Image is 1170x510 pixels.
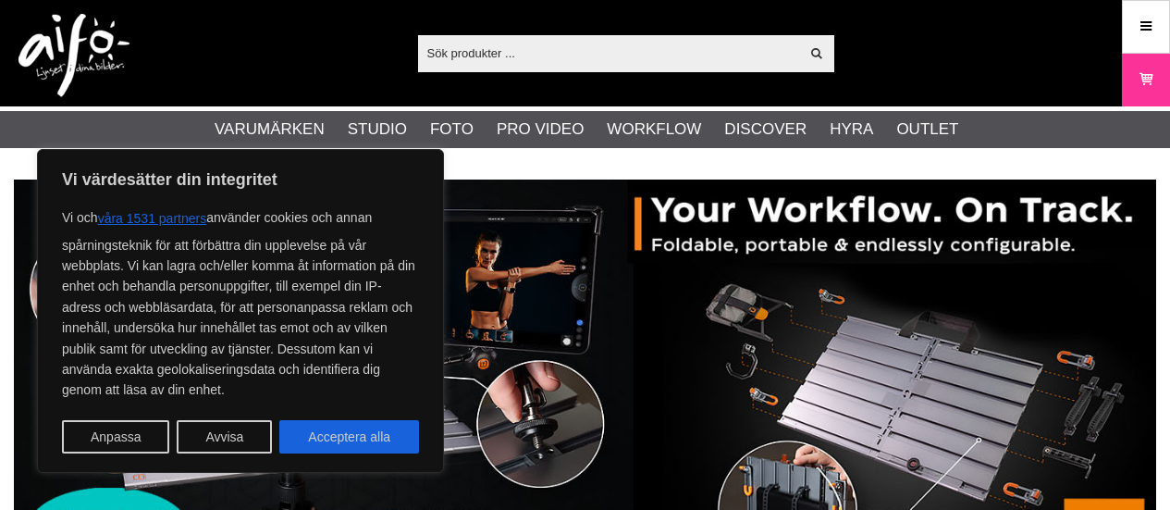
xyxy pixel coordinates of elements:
[430,118,474,142] a: Foto
[177,420,272,454] button: Avvisa
[348,118,407,142] a: Studio
[215,118,325,142] a: Varumärken
[62,168,419,191] p: Vi värdesätter din integritet
[830,118,873,142] a: Hyra
[98,202,207,235] button: våra 1531 partners
[279,420,419,454] button: Acceptera alla
[18,14,129,97] img: logo.png
[497,118,584,142] a: Pro Video
[62,202,419,401] p: Vi och använder cookies och annan spårningsteknik för att förbättra din upplevelse på vår webbpla...
[62,420,169,454] button: Anpassa
[724,118,807,142] a: Discover
[37,149,444,473] div: Vi värdesätter din integritet
[896,118,958,142] a: Outlet
[607,118,701,142] a: Workflow
[418,39,800,67] input: Sök produkter ...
